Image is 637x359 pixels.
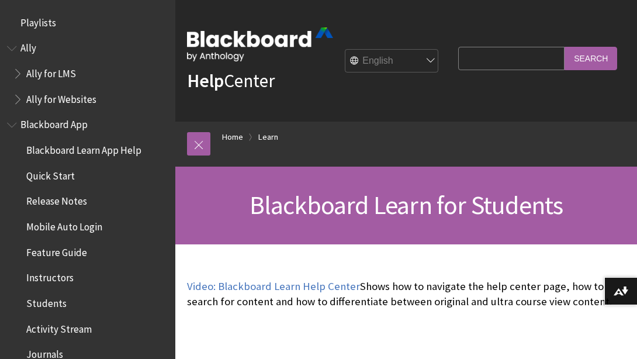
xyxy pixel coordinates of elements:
[26,166,75,182] span: Quick Start
[565,47,617,70] input: Search
[26,89,96,105] span: Ally for Websites
[222,130,243,144] a: Home
[187,279,360,294] a: Video: Blackboard Learn Help Center
[7,39,168,109] nav: Book outline for Anthology Ally Help
[187,279,625,309] p: Shows how to navigate the help center page, how to search for content and how to differentiate be...
[187,69,224,92] strong: Help
[250,189,563,221] span: Blackboard Learn for Students
[26,294,67,309] span: Students
[258,130,278,144] a: Learn
[345,50,439,73] select: Site Language Selector
[20,39,36,54] span: Ally
[26,64,76,80] span: Ally for LMS
[7,13,168,33] nav: Book outline for Playlists
[26,243,87,258] span: Feature Guide
[26,268,74,284] span: Instructors
[187,27,333,61] img: Blackboard by Anthology
[26,217,102,233] span: Mobile Auto Login
[187,69,275,92] a: HelpCenter
[20,13,56,29] span: Playlists
[20,115,88,131] span: Blackboard App
[26,140,141,156] span: Blackboard Learn App Help
[26,319,92,335] span: Activity Stream
[26,192,87,208] span: Release Notes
